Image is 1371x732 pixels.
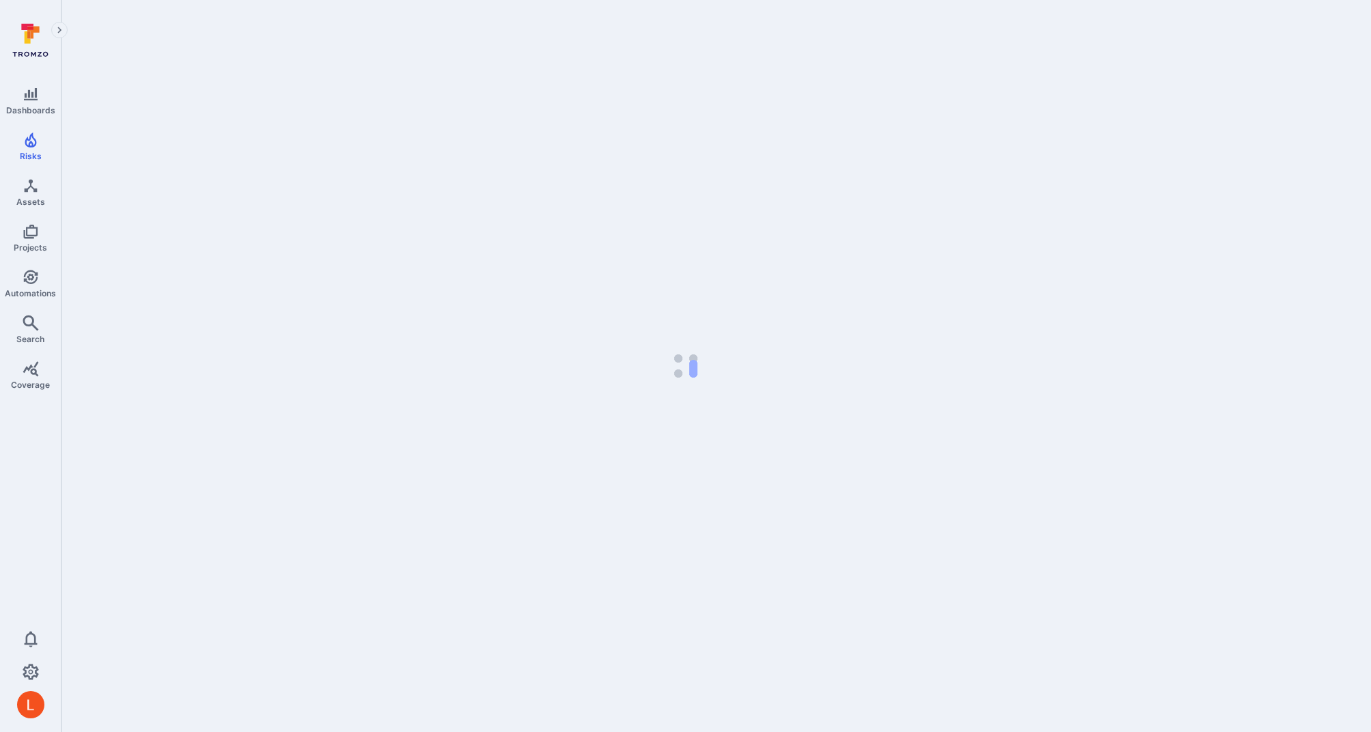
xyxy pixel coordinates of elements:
span: Dashboards [6,105,55,115]
span: Projects [14,242,47,253]
i: Expand navigation menu [55,25,64,36]
span: Risks [20,151,42,161]
span: Automations [5,288,56,298]
span: Assets [16,197,45,207]
img: ACg8ocL1zoaGYHINvVelaXD2wTMKGlaFbOiGNlSQVKsddkbQKplo=s96-c [17,691,44,718]
span: Search [16,334,44,344]
span: Coverage [11,380,50,390]
button: Expand navigation menu [51,22,68,38]
div: Lukas Šalkauskas [17,691,44,718]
